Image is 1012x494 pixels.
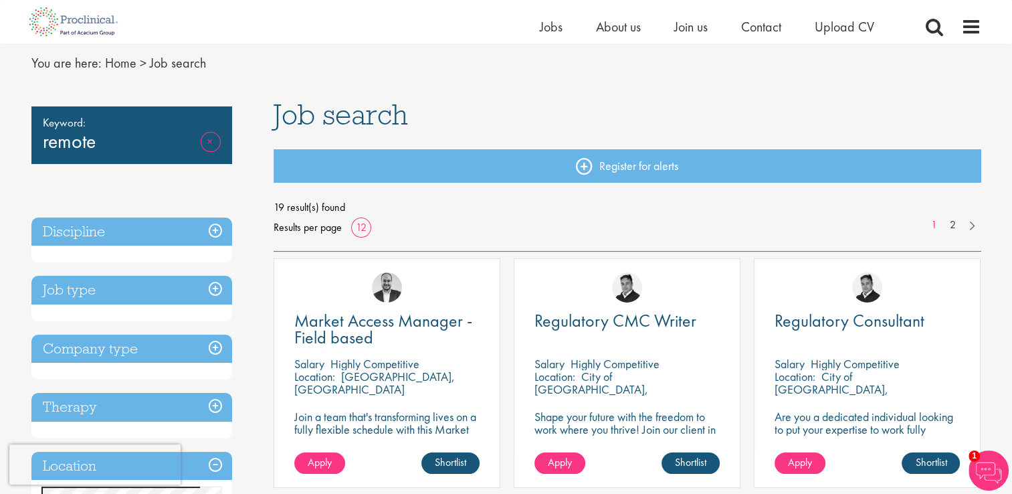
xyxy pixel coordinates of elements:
img: Peter Duvall [612,272,642,303]
a: Shortlist [902,452,960,474]
a: Market Access Manager - Field based [294,313,480,346]
a: 1 [924,218,944,233]
span: Job search [150,54,206,72]
span: Salary [775,356,805,372]
p: Shape your future with the freedom to work where you thrive! Join our client in this fully remote... [534,410,720,448]
p: [GEOGRAPHIC_DATA], [GEOGRAPHIC_DATA] [294,369,455,397]
span: Job search [274,96,408,133]
h3: Discipline [31,218,232,246]
span: Location: [294,369,335,384]
span: Keyword: [43,113,221,132]
a: Regulatory Consultant [775,313,960,329]
a: Apply [534,452,585,474]
p: Highly Competitive [811,356,900,372]
a: 2 [943,218,963,233]
a: Register for alerts [274,149,981,183]
img: Peter Duvall [852,272,882,303]
p: Highly Competitive [571,356,660,372]
a: 12 [351,220,371,234]
a: Join us [674,18,708,35]
a: Shortlist [421,452,480,474]
span: Apply [548,455,572,469]
a: Remove [201,132,221,171]
span: 19 result(s) found [274,197,981,218]
span: Apply [788,455,812,469]
h3: Therapy [31,393,232,422]
img: Aitor Melia [372,272,402,303]
span: Salary [534,356,565,372]
span: 1 [969,450,980,462]
a: Apply [775,452,825,474]
a: Upload CV [815,18,874,35]
h3: Job type [31,276,232,305]
div: remote [31,106,232,164]
span: Apply [308,455,332,469]
p: Highly Competitive [330,356,419,372]
h3: Company type [31,335,232,363]
a: Shortlist [662,452,720,474]
span: Market Access Manager - Field based [294,309,472,349]
iframe: reCAPTCHA [9,444,181,485]
p: Are you a dedicated individual looking to put your expertise to work fully flexibly in a remote p... [775,410,960,474]
span: Location: [775,369,815,384]
span: Salary [294,356,324,372]
a: Apply [294,452,345,474]
span: You are here: [31,54,102,72]
a: Regulatory CMC Writer [534,313,720,329]
img: Chatbot [969,450,1009,491]
p: City of [GEOGRAPHIC_DATA], [GEOGRAPHIC_DATA] [775,369,888,410]
a: breadcrumb link [105,54,136,72]
p: Join a team that's transforming lives on a fully flexible schedule with this Market Access Manage... [294,410,480,448]
a: Contact [741,18,781,35]
span: Regulatory CMC Writer [534,309,696,332]
a: Jobs [540,18,563,35]
span: Regulatory Consultant [775,309,924,332]
span: > [140,54,146,72]
span: Results per page [274,218,342,238]
span: Location: [534,369,575,384]
p: City of [GEOGRAPHIC_DATA], [GEOGRAPHIC_DATA] [534,369,648,410]
a: About us [596,18,641,35]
